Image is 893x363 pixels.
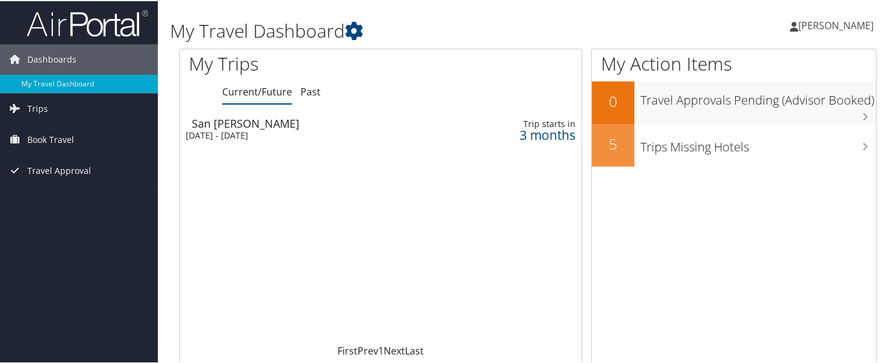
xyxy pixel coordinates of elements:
[189,50,405,75] h1: My Trips
[186,129,443,140] div: [DATE] - [DATE]
[378,343,384,356] a: 1
[640,131,876,154] h3: Trips Missing Hotels
[192,117,449,128] div: San [PERSON_NAME]
[358,343,378,356] a: Prev
[790,6,886,43] a: [PERSON_NAME]
[405,343,424,356] a: Last
[486,117,576,128] div: Trip starts in
[27,123,74,154] span: Book Travel
[384,343,405,356] a: Next
[27,92,48,123] span: Trips
[222,84,292,97] a: Current/Future
[486,128,576,139] div: 3 months
[798,18,874,31] span: [PERSON_NAME]
[338,343,358,356] a: First
[592,133,634,153] h2: 5
[592,123,876,165] a: 5Trips Missing Hotels
[592,80,876,123] a: 0Travel Approvals Pending (Advisor Booked)
[27,8,148,36] img: airportal-logo.png
[300,84,321,97] a: Past
[640,85,876,108] h3: Travel Approvals Pending (Advisor Booked)
[592,90,634,111] h2: 0
[592,50,876,75] h1: My Action Items
[27,154,91,185] span: Travel Approval
[27,43,76,74] span: Dashboards
[170,17,647,43] h1: My Travel Dashboard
